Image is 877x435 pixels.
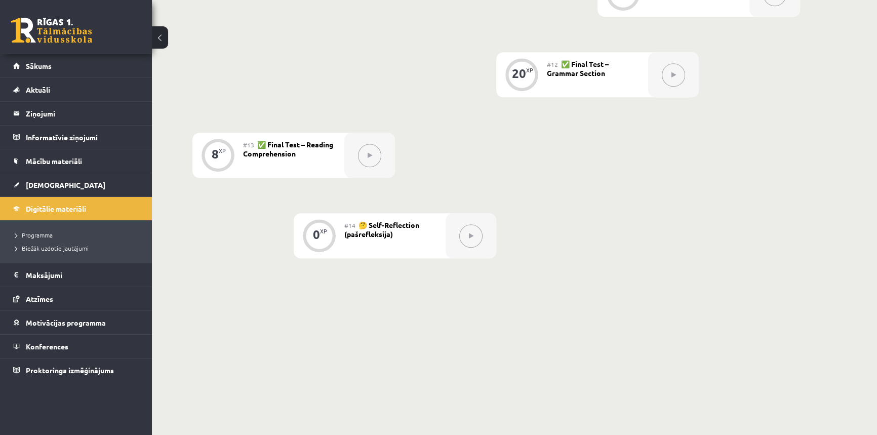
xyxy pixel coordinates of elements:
a: Maksājumi [13,263,139,287]
a: Proktoringa izmēģinājums [13,359,139,382]
a: Digitālie materiāli [13,197,139,220]
div: XP [320,228,327,234]
div: 20 [512,69,526,78]
a: [DEMOGRAPHIC_DATA] [13,173,139,196]
span: [DEMOGRAPHIC_DATA] [26,180,105,189]
span: Motivācijas programma [26,318,106,327]
span: Sākums [26,61,52,70]
a: Informatīvie ziņojumi [13,126,139,149]
div: XP [219,148,226,153]
span: Digitālie materiāli [26,204,86,213]
a: Sākums [13,54,139,77]
a: Rīgas 1. Tālmācības vidusskola [11,18,92,43]
div: XP [526,67,533,73]
legend: Maksājumi [26,263,139,287]
span: Aktuāli [26,85,50,94]
div: 0 [313,230,320,239]
div: 8 [212,149,219,159]
span: Programma [15,231,53,239]
span: 🤔 Self-Reflection (pašrefleksija) [344,220,419,239]
span: Atzīmes [26,294,53,303]
a: Biežāk uzdotie jautājumi [15,244,142,253]
a: Atzīmes [13,287,139,310]
a: Aktuāli [13,78,139,101]
span: #14 [344,221,355,229]
span: #13 [243,141,254,149]
span: Biežāk uzdotie jautājumi [15,244,89,252]
span: Mācību materiāli [26,156,82,166]
legend: Informatīvie ziņojumi [26,126,139,149]
span: ✅ Final Test – Grammar Section [547,59,609,77]
span: ✅ Final Test – Reading Comprehension [243,140,333,158]
legend: Ziņojumi [26,102,139,125]
a: Konferences [13,335,139,358]
span: Proktoringa izmēģinājums [26,366,114,375]
span: Konferences [26,342,68,351]
span: #12 [547,60,558,68]
a: Mācību materiāli [13,149,139,173]
a: Motivācijas programma [13,311,139,334]
a: Ziņojumi [13,102,139,125]
a: Programma [15,230,142,240]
